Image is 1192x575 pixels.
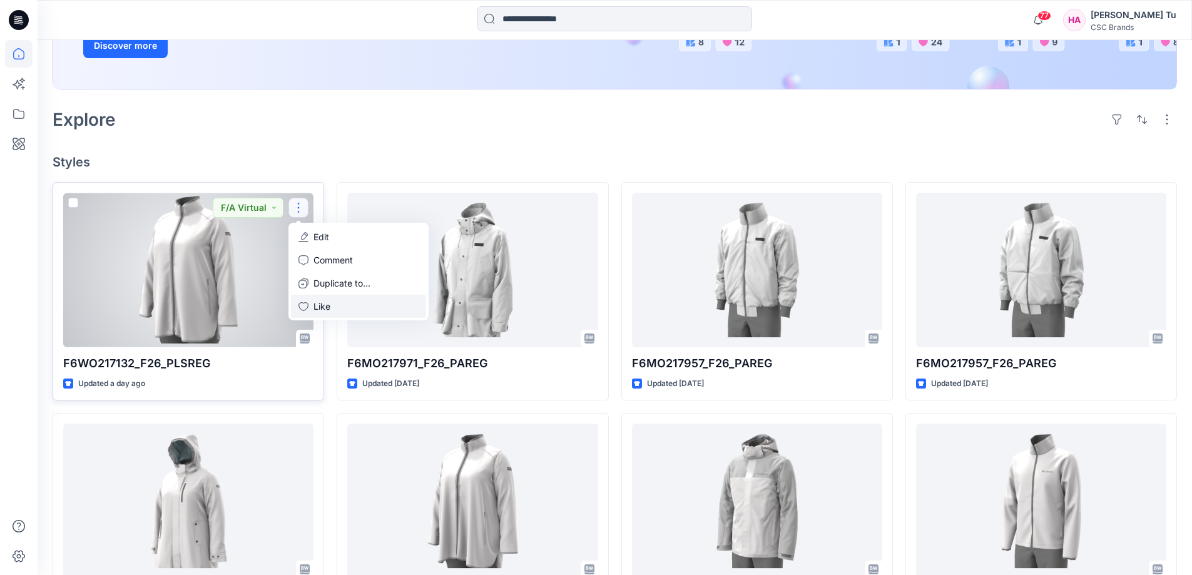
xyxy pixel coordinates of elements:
[1037,11,1051,21] span: 77
[291,225,426,248] a: Edit
[83,33,168,58] button: Discover more
[63,193,313,347] a: F6WO217132_F26_PLSREG
[916,193,1166,347] a: F6MO217957_F26_PAREG
[916,355,1166,372] p: F6MO217957_F26_PAREG
[313,277,370,290] p: Duplicate to...
[1063,9,1086,31] div: HA
[1091,23,1176,32] div: CSC Brands
[83,33,365,58] a: Discover more
[53,109,116,130] h2: Explore
[313,300,330,313] p: Like
[347,193,598,347] a: F6MO217971_F26_PAREG
[53,155,1177,170] h4: Styles
[313,230,329,243] p: Edit
[313,253,353,267] p: Comment
[632,193,882,347] a: F6MO217957_F26_PAREG
[1091,8,1176,23] div: [PERSON_NAME] Tu
[931,377,988,390] p: Updated [DATE]
[78,377,145,390] p: Updated a day ago
[63,355,313,372] p: F6WO217132_F26_PLSREG
[647,377,704,390] p: Updated [DATE]
[347,355,598,372] p: F6MO217971_F26_PAREG
[362,377,419,390] p: Updated [DATE]
[632,355,882,372] p: F6MO217957_F26_PAREG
